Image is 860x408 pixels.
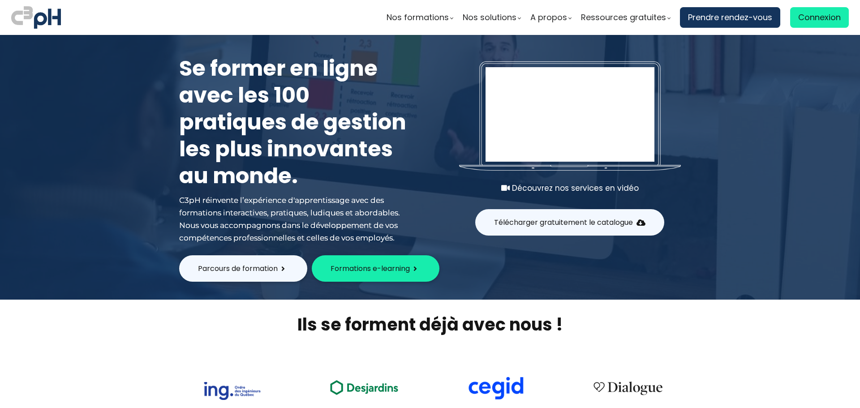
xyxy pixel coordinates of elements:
[331,263,410,274] span: Formations e-learning
[459,182,681,194] div: Découvrez nos services en vidéo
[312,255,439,282] button: Formations e-learning
[680,7,780,28] a: Prendre rendez-vous
[467,377,525,400] img: cdf238afa6e766054af0b3fe9d0794df.png
[168,313,692,336] h2: Ils se forment déjà avec nous !
[475,209,664,236] button: Télécharger gratuitement le catalogue
[179,55,412,189] h1: Se former en ligne avec les 100 pratiques de gestion les plus innovantes au monde.
[581,11,666,24] span: Ressources gratuites
[798,11,841,24] span: Connexion
[790,7,849,28] a: Connexion
[203,382,261,400] img: 73f878ca33ad2a469052bbe3fa4fd140.png
[530,11,567,24] span: A propos
[179,194,412,244] div: C3pH réinvente l’expérience d'apprentissage avec des formations interactives, pratiques, ludiques...
[588,376,668,400] img: 4cbfeea6ce3138713587aabb8dcf64fe.png
[198,263,278,274] span: Parcours de formation
[688,11,772,24] span: Prendre rendez-vous
[463,11,516,24] span: Nos solutions
[11,4,61,30] img: logo C3PH
[324,375,404,399] img: ea49a208ccc4d6e7deb170dc1c457f3b.png
[494,217,633,228] span: Télécharger gratuitement le catalogue
[179,255,307,282] button: Parcours de formation
[387,11,449,24] span: Nos formations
